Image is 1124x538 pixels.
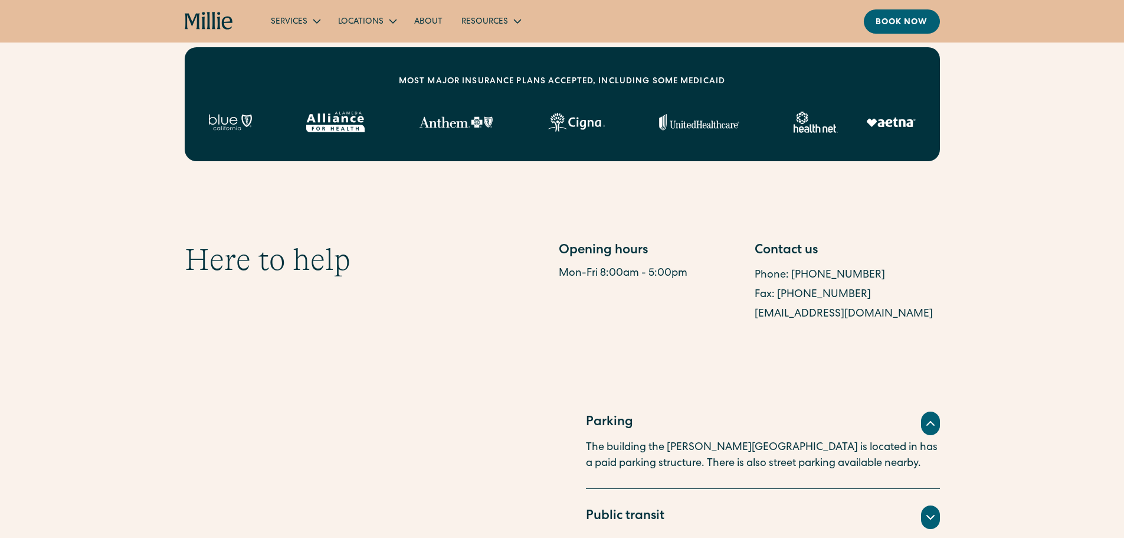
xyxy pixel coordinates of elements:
[755,242,940,261] div: Contact us
[755,289,871,300] a: Fax: [PHONE_NUMBER]
[261,11,329,31] div: Services
[794,112,838,133] img: Healthnet logo
[271,16,307,28] div: Services
[329,11,405,31] div: Locations
[338,16,384,28] div: Locations
[208,114,252,131] img: Blue California logo
[586,413,633,433] div: Parking
[548,113,605,132] img: Cigna logo
[452,11,529,31] div: Resources
[185,242,350,278] h2: Here to help
[461,16,508,28] div: Resources
[755,270,885,281] a: Phone: [PHONE_NUMBER]
[586,440,940,472] p: The building the [PERSON_NAME][GEOGRAPHIC_DATA] is located in has a paid parking structure. There...
[419,116,493,128] img: Anthem Logo
[659,114,739,131] img: United Healthcare logo
[399,76,725,88] div: MOST MAJOR INSURANCE PLANS ACCEPTED, INCLUDING some MEDICAID
[755,309,933,319] a: [EMAIL_ADDRESS][DOMAIN_NAME]
[185,12,234,31] a: home
[866,118,916,127] img: Aetna logo
[405,11,452,31] a: About
[559,242,744,261] div: Opening hours
[864,9,940,34] a: Book now
[559,266,744,282] div: Mon-Fri 8:00am - 5:00pm
[586,507,664,527] div: Public transit
[306,112,365,132] img: Alameda Alliance logo
[876,17,928,29] div: Book now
